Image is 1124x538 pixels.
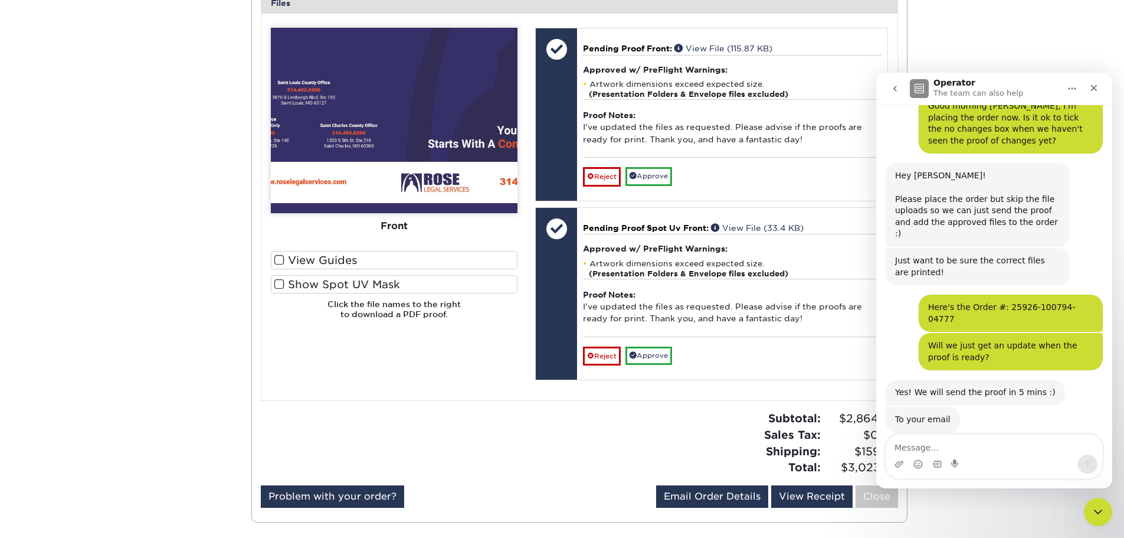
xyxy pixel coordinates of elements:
li: Artwork dimensions exceed expected size. [583,79,881,99]
a: View File (33.4 KB) [711,223,804,233]
strong: Proof Notes: [583,290,635,299]
label: View Guides [271,251,517,269]
span: $159.65 [824,444,898,460]
strong: Proof Notes: [583,110,635,120]
h4: Approved w/ PreFlight Warnings: [583,244,881,253]
li: Artwork dimensions exceed expected size. [583,259,881,279]
strong: Shipping: [766,445,821,458]
strong: (Presentation Folders & Envelope files excluded) [589,269,788,278]
a: Email Order Details [656,485,768,508]
a: Problem with your order? [261,485,404,508]
a: Close [856,485,898,508]
span: $3,023.65 [824,459,898,476]
span: Pending Proof Spot Uv Front: [583,223,709,233]
a: Approve [625,167,672,185]
h4: Approved w/ PreFlight Warnings: [583,65,881,74]
a: Reject [583,347,621,366]
div: I've updated the files as requested. Please advise if the proofs are ready for print. Thank you, ... [583,99,881,158]
strong: Subtotal: [768,412,821,425]
span: $0.00 [824,427,898,444]
strong: Sales Tax: [764,428,821,441]
div: Front [271,213,517,239]
iframe: Intercom live chat [1084,498,1112,526]
iframe: Intercom live chat [876,73,1112,488]
a: View Receipt [771,485,853,508]
a: Reject [583,167,621,186]
strong: Total: [788,461,821,474]
h6: Click the file names to the right to download a PDF proof. [271,299,517,328]
div: I've updated the files as requested. Please advise if the proofs are ready for print. Thank you, ... [583,279,881,337]
label: Show Spot UV Mask [271,275,517,294]
span: $2,864.00 [824,410,898,427]
span: Pending Proof Front: [583,44,672,53]
strong: (Presentation Folders & Envelope files excluded) [589,90,788,99]
a: View File (115.87 KB) [674,44,772,53]
a: Approve [625,347,672,365]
